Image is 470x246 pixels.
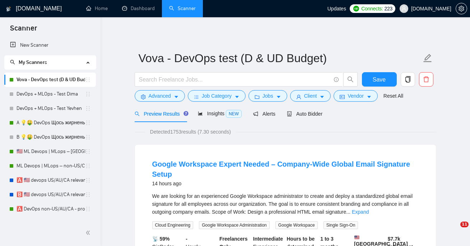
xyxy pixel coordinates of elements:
[456,6,467,11] a: setting
[85,77,91,83] span: holder
[85,229,93,236] span: double-left
[188,90,246,102] button: barsJob Categorycaret-down
[296,94,301,99] span: user
[340,94,345,99] span: idcard
[320,94,325,99] span: caret-down
[17,101,85,116] a: DevOps + MLOps - Test Yevhen
[401,6,406,11] span: user
[4,130,96,144] li: B 💡🤑 DevOps Щось жирненьке -
[346,209,350,215] span: ...
[383,92,403,100] a: Reset All
[4,38,96,52] li: New Scanner
[17,130,85,144] a: B 💡🤑 DevOps Щось жирненьке -
[388,236,400,242] b: $ 7.7k
[85,149,91,154] span: holder
[6,3,11,15] img: logo
[186,236,187,242] b: -
[169,5,196,11] a: searchScanner
[85,206,91,212] span: holder
[135,111,140,116] span: search
[17,87,85,101] a: DevOps + MLOps - Test Dima
[344,76,357,83] span: search
[10,60,15,65] span: search
[4,73,96,87] li: Vova - DevOps test (D & UD Budget)
[17,116,85,130] a: A 💡🤑 DevOps Щось жирненьке -
[152,221,194,229] span: Cloud Engineering
[4,216,96,231] li: 🅱️ DevOps non-US/AU/CA - process
[17,202,85,216] a: 🅰️ DevOps non-US/AU/CA - process
[362,72,397,87] button: Save
[334,77,339,82] span: info-circle
[354,235,359,240] img: 🇺🇸
[199,221,270,229] span: Google Workspace Administration
[86,5,108,11] a: homeHome
[255,94,260,99] span: folder
[4,116,96,130] li: A 💡🤑 DevOps Щось жирненьке -
[401,76,415,83] span: copy
[194,94,199,99] span: bars
[17,173,85,187] a: 🅰️ 🇺🇸 devops US/AU/CA relevant exp -
[304,92,317,100] span: Client
[373,75,386,84] span: Save
[343,72,358,87] button: search
[253,111,258,116] span: notification
[19,59,47,65] span: My Scanners
[149,92,171,100] span: Advanced
[324,221,358,229] span: Single Sign-On
[141,94,146,99] span: setting
[276,94,281,99] span: caret-down
[85,106,91,111] span: holder
[174,94,179,99] span: caret-down
[4,159,96,173] li: ML Devops | MLops – non-US/CA/AU - test: bid in range 90%
[135,90,185,102] button: settingAdvancedcaret-down
[287,111,292,116] span: robot
[152,179,419,188] div: 14 hours ago
[352,209,369,215] a: Expand
[275,221,318,229] span: Google Workspace
[152,236,170,242] b: 📡 59%
[4,202,96,216] li: 🅰️ DevOps non-US/AU/CA - process
[460,222,469,227] span: 11
[419,76,433,83] span: delete
[183,110,189,117] div: Tooltip anchor
[17,159,85,173] a: ML Devops | MLops – non-US/CA/AU - test: bid in range 90%
[4,144,96,159] li: 🇺🇸 ML Devops | MLops – US/CA/AU - test: bid in range 90%
[4,87,96,101] li: DevOps + MLOps - Test Dima
[85,177,91,183] span: holder
[85,134,91,140] span: holder
[85,91,91,97] span: holder
[456,3,467,14] button: setting
[287,111,322,117] span: Auto Bidder
[290,90,331,102] button: userClientcaret-down
[419,72,433,87] button: delete
[17,73,85,87] a: Vova - DevOps test (D & UD Budget)
[85,163,91,169] span: holder
[85,120,91,126] span: holder
[135,111,186,117] span: Preview Results
[327,6,346,11] span: Updates
[152,193,413,215] span: We are looking for an experienced Google Workspace administrator to create and deploy a standardi...
[145,128,236,136] span: Detected 1753 results (7.30 seconds)
[139,75,331,84] input: Search Freelance Jobs...
[4,173,96,187] li: 🅰️ 🇺🇸 devops US/AU/CA relevant exp -
[198,111,203,116] span: area-chart
[353,6,359,11] img: upwork-logo.png
[367,94,372,99] span: caret-down
[17,144,85,159] a: 🇺🇸 ML Devops | MLops – [GEOGRAPHIC_DATA]/CA/AU - test: bid in range 90%
[152,160,410,178] a: Google Workspace Expert Needed – Company-Wide Global Email Signature Setup
[226,110,242,118] span: NEW
[85,192,91,198] span: holder
[202,92,232,100] span: Job Category
[152,192,419,216] div: We are looking for an experienced Google Workspace administrator to create and deploy a standardi...
[4,187,96,202] li: 🅱️ 🇺🇸 devops US/AU/CA relevant exp
[198,111,242,116] span: Insights
[446,222,463,239] iframe: Intercom live chat
[253,111,275,117] span: Alerts
[139,49,422,67] input: Scanner name...
[361,5,383,13] span: Connects:
[334,90,377,102] button: idcardVendorcaret-down
[401,72,415,87] button: copy
[122,5,155,11] a: dashboardDashboard
[4,23,43,38] span: Scanner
